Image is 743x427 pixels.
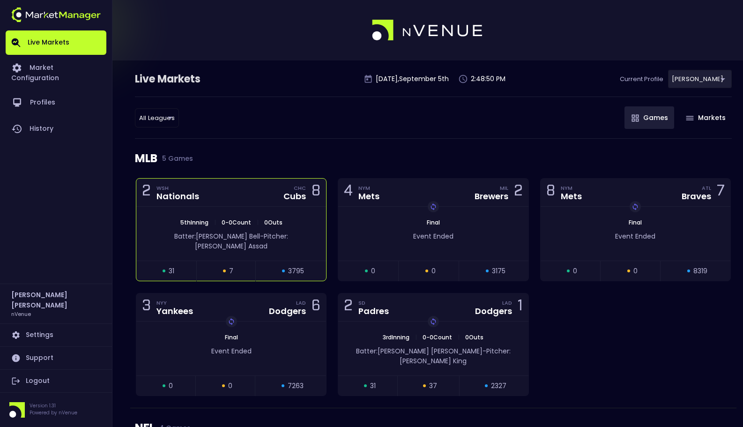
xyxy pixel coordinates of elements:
h3: nVenue [11,310,31,317]
span: 5th Inning [178,218,211,226]
div: Brewers [475,192,508,201]
div: 8 [312,184,320,201]
span: 0 [633,266,638,276]
div: WSH [156,184,199,192]
a: Support [6,347,106,369]
span: 31 [370,381,376,391]
span: 3rd Inning [380,333,412,341]
div: Dodgers [269,307,306,315]
span: 7263 [288,381,304,391]
a: Market Configuration [6,55,106,90]
div: MIL [500,184,508,192]
span: 0 Outs [261,218,285,226]
span: 37 [429,381,437,391]
p: Current Profile [620,75,663,84]
img: replayImg [430,203,437,210]
span: Pitcher: [PERSON_NAME] Assad [195,232,288,251]
button: Markets [679,106,732,129]
a: History [6,116,106,142]
div: [PERSON_NAME] [668,70,732,88]
div: 2 [344,299,353,316]
span: 3175 [492,266,505,276]
a: Logout [6,370,106,392]
img: logo [11,7,101,22]
span: 0 [169,381,173,391]
span: 0 - 0 Count [420,333,455,341]
div: 3 [142,299,151,316]
span: Final [424,218,443,226]
span: | [455,333,462,341]
p: Version 1.31 [30,402,77,409]
img: logo [372,20,483,41]
div: CHC [294,184,306,192]
span: 0 [371,266,375,276]
span: - [260,232,264,241]
a: Profiles [6,90,106,116]
div: Nationals [156,192,199,201]
div: NYM [358,184,379,192]
span: | [254,218,261,226]
span: 0 [228,381,232,391]
span: Batter: [PERSON_NAME] [PERSON_NAME] [356,346,483,356]
img: gameIcon [686,116,694,120]
span: 0 Outs [462,333,486,341]
img: replayImg [228,318,235,325]
div: LAD [296,299,306,307]
div: LAD [502,299,512,307]
div: 2 [142,184,151,201]
p: 2:48:50 PM [471,74,505,84]
div: 2 [514,184,523,201]
div: ATL [702,184,711,192]
span: 5 Games [157,155,193,162]
span: Batter: [PERSON_NAME] Bell [174,232,260,241]
div: Padres [358,307,389,315]
img: replayImg [430,318,437,325]
div: NYY [156,299,193,307]
span: Final [222,333,241,341]
div: MLB [135,139,732,178]
span: | [211,218,219,226]
span: 3795 [288,266,304,276]
span: 31 [169,266,174,276]
span: 2327 [491,381,506,391]
span: 8319 [693,266,707,276]
p: [DATE] , September 5 th [376,74,449,84]
span: Final [626,218,645,226]
button: Games [624,106,674,129]
span: Event Ended [413,232,453,241]
span: 0 [573,266,577,276]
p: Powered by nVenue [30,409,77,416]
span: - [483,346,486,356]
a: Live Markets [6,30,106,55]
div: Braves [682,192,711,201]
img: gameIcon [632,114,639,122]
span: Event Ended [211,346,252,356]
div: SD [358,299,389,307]
div: 4 [344,184,353,201]
div: Version 1.31Powered by nVenue [6,402,106,418]
span: Pitcher: [PERSON_NAME] King [400,346,511,366]
div: Mets [358,192,379,201]
a: Settings [6,324,106,346]
div: Mets [561,192,582,201]
img: replayImg [632,203,639,210]
div: 6 [312,299,320,316]
div: 8 [546,184,555,201]
span: | [412,333,420,341]
div: 1 [518,299,523,316]
div: Cubs [283,192,306,201]
h2: [PERSON_NAME] [PERSON_NAME] [11,290,101,310]
div: 7 [717,184,725,201]
div: Dodgers [475,307,512,315]
div: Yankees [156,307,193,315]
span: 0 [431,266,436,276]
div: [PERSON_NAME] [135,108,179,127]
div: NYM [561,184,582,192]
span: 7 [229,266,233,276]
span: Event Ended [615,232,655,241]
div: Live Markets [135,72,249,87]
span: 0 - 0 Count [219,218,254,226]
